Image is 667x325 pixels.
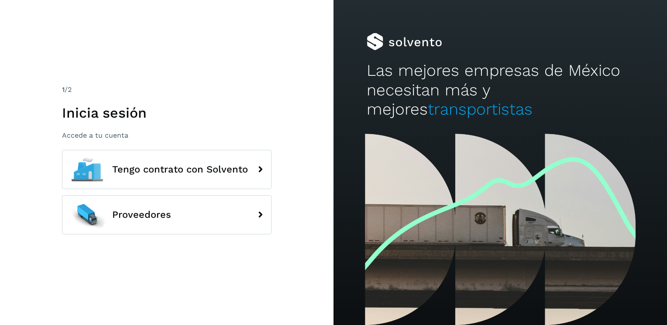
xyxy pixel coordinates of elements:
[428,100,533,118] span: transportistas
[62,85,65,94] span: 1
[367,61,633,119] h2: Las mejores empresas de México necesitan más y mejores
[62,105,272,121] h1: Inicia sesión
[112,210,171,220] span: Proveedores
[62,150,272,189] button: Tengo contrato con Solvento
[62,195,272,234] button: Proveedores
[62,85,272,95] div: /2
[62,131,272,139] p: Accede a tu cuenta
[112,164,248,175] span: Tengo contrato con Solvento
